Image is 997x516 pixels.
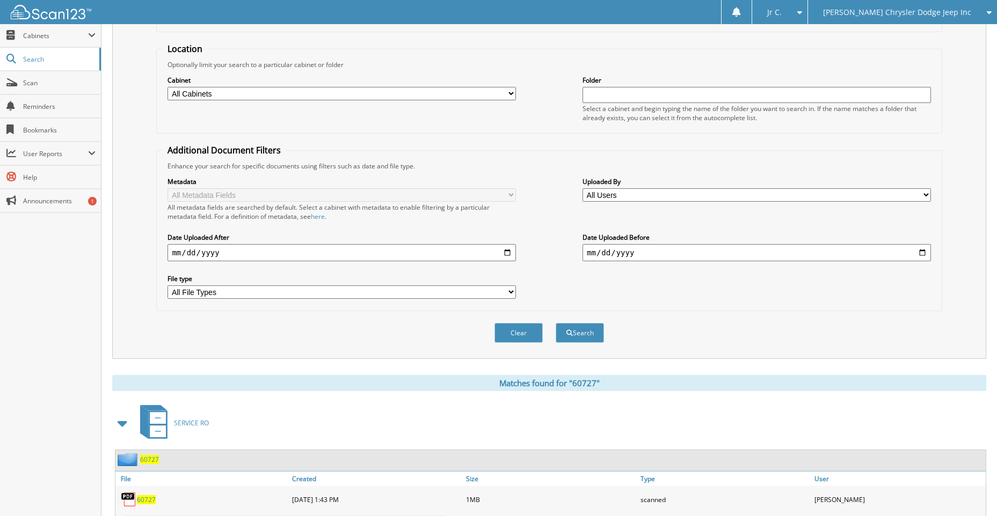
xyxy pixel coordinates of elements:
[638,489,812,510] div: scanned
[162,60,936,69] div: Optionally limit your search to a particular cabinet or folder
[118,453,140,466] img: folder2.png
[812,489,986,510] div: [PERSON_NAME]
[583,104,931,122] div: Select a cabinet and begin typing the name of the folder you want to search in. If the name match...
[23,55,94,64] span: Search
[289,471,463,486] a: Created
[137,495,156,504] a: 60727
[168,233,516,242] label: Date Uploaded After
[463,489,637,510] div: 1MB
[638,471,812,486] a: Type
[943,465,997,516] iframe: Chat Widget
[134,402,209,444] a: SERVICE RO
[88,197,97,205] div: 1
[767,9,782,16] span: Jr C.
[23,31,88,40] span: Cabinets
[168,203,516,221] div: All metadata fields are searched by default. Select a cabinet with metadata to enable filtering b...
[162,144,286,156] legend: Additional Document Filters
[162,43,208,55] legend: Location
[812,471,986,486] a: User
[311,212,325,221] a: here
[583,76,931,85] label: Folder
[556,323,604,343] button: Search
[115,471,289,486] a: File
[174,418,209,427] span: SERVICE RO
[494,323,543,343] button: Clear
[23,149,88,158] span: User Reports
[162,161,936,171] div: Enhance your search for specific documents using filters such as date and file type.
[140,455,159,464] a: 60727
[23,196,96,205] span: Announcements
[823,9,971,16] span: [PERSON_NAME] Chrysler Dodge Jeep Inc
[168,76,516,85] label: Cabinet
[23,102,96,111] span: Reminders
[11,5,91,19] img: scan123-logo-white.svg
[23,78,96,87] span: Scan
[168,274,516,283] label: File type
[23,126,96,135] span: Bookmarks
[463,471,637,486] a: Size
[583,233,931,242] label: Date Uploaded Before
[112,375,986,391] div: Matches found for "60727"
[168,244,516,261] input: start
[583,244,931,261] input: end
[168,177,516,186] label: Metadata
[23,173,96,182] span: Help
[583,177,931,186] label: Uploaded By
[121,491,137,507] img: PDF.png
[289,489,463,510] div: [DATE] 1:43 PM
